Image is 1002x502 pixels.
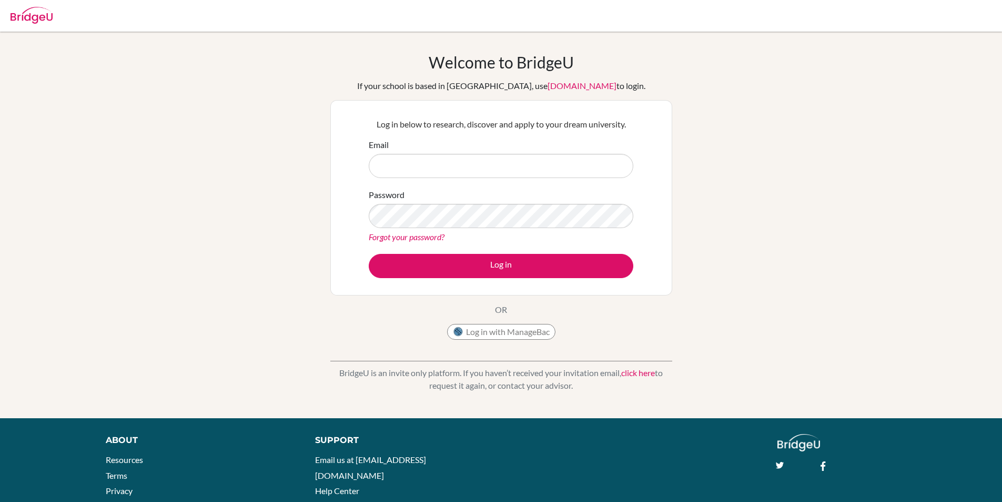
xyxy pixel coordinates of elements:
label: Email [369,139,389,151]
label: Password [369,189,404,201]
a: click here [621,368,655,378]
a: Terms [106,470,127,480]
div: If your school is based in [GEOGRAPHIC_DATA], use to login. [357,80,645,92]
button: Log in with ManageBac [447,324,555,340]
a: Resources [106,455,143,465]
a: Email us at [EMAIL_ADDRESS][DOMAIN_NAME] [315,455,426,480]
h1: Welcome to BridgeU [429,53,574,72]
div: Support [315,434,489,447]
div: About [106,434,291,447]
a: [DOMAIN_NAME] [548,81,616,91]
a: Forgot your password? [369,232,444,242]
button: Log in [369,254,633,278]
a: Privacy [106,486,133,496]
img: Bridge-U [11,7,53,24]
p: BridgeU is an invite only platform. If you haven’t received your invitation email, to request it ... [330,367,672,392]
p: OR [495,303,507,316]
p: Log in below to research, discover and apply to your dream university. [369,118,633,131]
a: Help Center [315,486,359,496]
img: logo_white@2x-f4f0deed5e89b7ecb1c2cc34c3e3d731f90f0f143d5ea2071677605dd97b5244.png [777,434,820,451]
